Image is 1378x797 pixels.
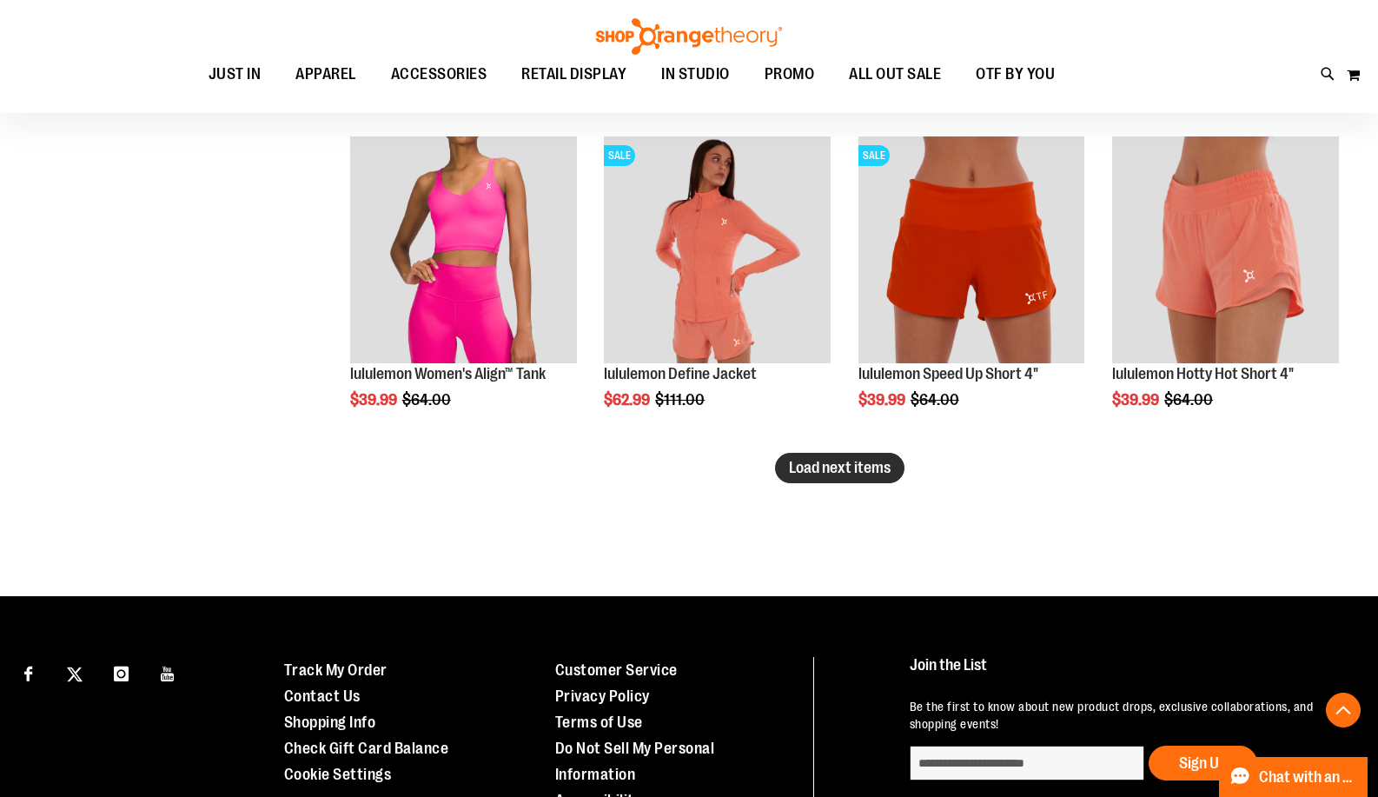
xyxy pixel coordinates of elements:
button: Sign Up [1149,746,1257,780]
span: ACCESSORIES [391,55,487,94]
span: ALL OUT SALE [849,55,941,94]
a: Do Not Sell My Personal Information [555,740,715,783]
a: Product image for lululemon Speed Up Short 4"SALE [858,136,1085,366]
div: product [1103,128,1348,454]
span: RETAIL DISPLAY [521,55,626,94]
a: Contact Us [284,687,361,705]
span: SALE [604,145,635,166]
a: lululemon Hotty Hot Short 4" [1112,136,1339,366]
a: Visit our Facebook page [13,657,43,687]
a: lululemon Define Jacket [604,365,757,382]
a: lululemon Hotty Hot Short 4" [1112,365,1294,382]
div: product [341,128,586,454]
div: product [850,128,1094,454]
span: SALE [858,145,890,166]
span: $39.99 [350,391,400,408]
p: Be the first to know about new product drops, exclusive collaborations, and shopping events! [910,698,1343,733]
span: OTF BY YOU [976,55,1055,94]
img: lululemon Hotty Hot Short 4" [1112,136,1339,363]
div: product [595,128,839,454]
span: JUST IN [209,55,262,94]
a: Track My Order [284,661,388,679]
button: Back To Top [1326,693,1361,727]
a: Privacy Policy [555,687,650,705]
button: Load next items [775,453,904,483]
img: Product image for lululemon Speed Up Short 4" [858,136,1085,363]
span: $64.00 [402,391,454,408]
span: $62.99 [604,391,653,408]
h4: Join the List [910,657,1343,689]
button: Chat with an Expert [1219,757,1368,797]
a: Check Gift Card Balance [284,740,449,757]
a: Customer Service [555,661,678,679]
span: PROMO [765,55,815,94]
a: Shopping Info [284,714,376,731]
span: Load next items [789,459,891,476]
a: lululemon Women's Align™ Tank [350,365,546,382]
span: $39.99 [1112,391,1162,408]
a: Visit our X page [60,657,90,687]
a: Visit our Youtube page [153,657,183,687]
span: $64.00 [911,391,962,408]
span: $111.00 [655,391,707,408]
img: Product image for lululemon Womens Align Tank [350,136,577,363]
a: Product image for lululemon Womens Align Tank [350,136,577,366]
span: $64.00 [1164,391,1216,408]
a: Terms of Use [555,714,643,731]
span: $39.99 [858,391,908,408]
input: enter email [910,746,1144,780]
a: lululemon Speed Up Short 4" [858,365,1038,382]
img: Product image for lululemon Define Jacket [604,136,831,363]
span: Chat with an Expert [1259,769,1357,786]
img: Twitter [67,667,83,682]
a: Cookie Settings [284,766,392,783]
span: IN STUDIO [661,55,730,94]
span: Sign Up [1179,754,1227,772]
a: Product image for lululemon Define JacketSALE [604,136,831,366]
a: Visit our Instagram page [106,657,136,687]
img: Shop Orangetheory [593,18,785,55]
span: APPAREL [295,55,356,94]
